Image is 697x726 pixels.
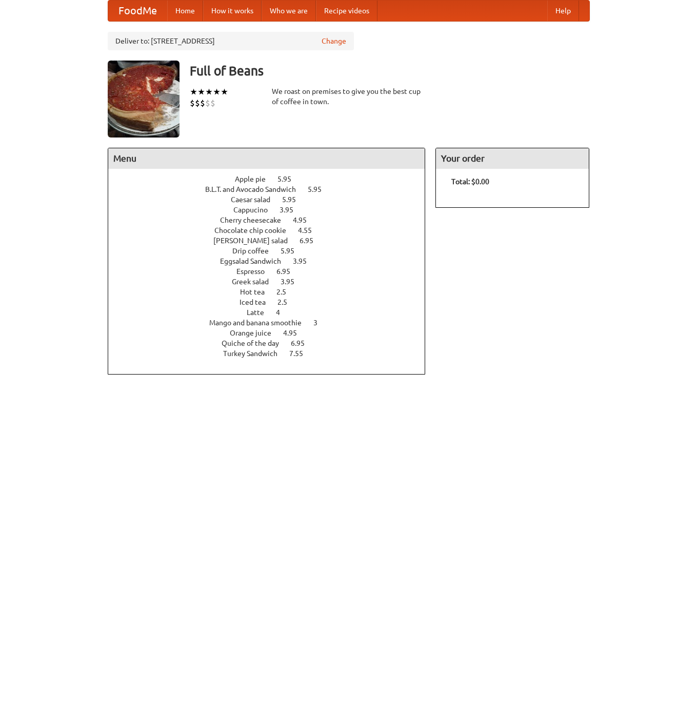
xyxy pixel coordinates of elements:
h4: Your order [436,148,589,169]
span: Mango and banana smoothie [209,319,312,327]
li: ★ [205,86,213,97]
li: $ [210,97,215,109]
span: 3.95 [280,206,304,214]
span: Drip coffee [232,247,279,255]
li: $ [205,97,210,109]
span: Eggsalad Sandwich [220,257,291,265]
li: $ [200,97,205,109]
span: Chocolate chip cookie [214,226,296,234]
span: Turkey Sandwich [223,349,288,358]
span: 4.95 [283,329,307,337]
li: $ [195,97,200,109]
span: 7.55 [289,349,313,358]
span: Apple pie [235,175,276,183]
span: 3.95 [281,278,305,286]
span: [PERSON_NAME] salad [213,237,298,245]
a: How it works [203,1,262,21]
a: Change [322,36,346,46]
a: Quiche of the day 6.95 [222,339,324,347]
a: Cherry cheesecake 4.95 [220,216,326,224]
a: B.L.T. and Avocado Sandwich 5.95 [205,185,341,193]
a: Turkey Sandwich 7.55 [223,349,322,358]
span: 3 [313,319,328,327]
a: Drip coffee 5.95 [232,247,313,255]
span: Latte [247,308,274,317]
li: ★ [190,86,197,97]
a: FoodMe [108,1,167,21]
span: Hot tea [240,288,275,296]
li: ★ [221,86,228,97]
a: Greek salad 3.95 [232,278,313,286]
span: 4.55 [298,226,322,234]
a: Latte 4 [247,308,299,317]
a: Chocolate chip cookie 4.55 [214,226,331,234]
li: ★ [213,86,221,97]
span: 6.95 [291,339,315,347]
a: Iced tea 2.5 [240,298,306,306]
span: 5.95 [281,247,305,255]
span: Iced tea [240,298,276,306]
span: 2.5 [277,298,297,306]
a: Eggsalad Sandwich 3.95 [220,257,326,265]
a: Home [167,1,203,21]
a: Espresso 6.95 [236,267,309,276]
span: 5.95 [277,175,302,183]
a: Help [547,1,579,21]
li: ★ [197,86,205,97]
a: Caesar salad 5.95 [231,195,315,204]
div: We roast on premises to give you the best cup of coffee in town. [272,86,426,107]
a: Who we are [262,1,316,21]
span: Orange juice [230,329,282,337]
h3: Full of Beans [190,61,590,81]
span: 3.95 [293,257,317,265]
span: Espresso [236,267,275,276]
span: 6.95 [300,237,324,245]
a: Apple pie 5.95 [235,175,310,183]
b: Total: $0.00 [451,178,489,186]
a: Mango and banana smoothie 3 [209,319,336,327]
span: B.L.T. and Avocado Sandwich [205,185,306,193]
span: 2.5 [276,288,296,296]
span: 4.95 [293,216,317,224]
img: angular.jpg [108,61,180,138]
a: Orange juice 4.95 [230,329,316,337]
a: [PERSON_NAME] salad 6.95 [213,237,332,245]
span: 6.95 [276,267,301,276]
h4: Menu [108,148,425,169]
span: Greek salad [232,278,279,286]
span: 5.95 [308,185,332,193]
span: Quiche of the day [222,339,289,347]
span: Cappucino [233,206,278,214]
div: Deliver to: [STREET_ADDRESS] [108,32,354,50]
a: Recipe videos [316,1,377,21]
a: Hot tea 2.5 [240,288,305,296]
span: 4 [276,308,290,317]
li: $ [190,97,195,109]
span: 5.95 [282,195,306,204]
span: Caesar salad [231,195,281,204]
span: Cherry cheesecake [220,216,291,224]
a: Cappucino 3.95 [233,206,312,214]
